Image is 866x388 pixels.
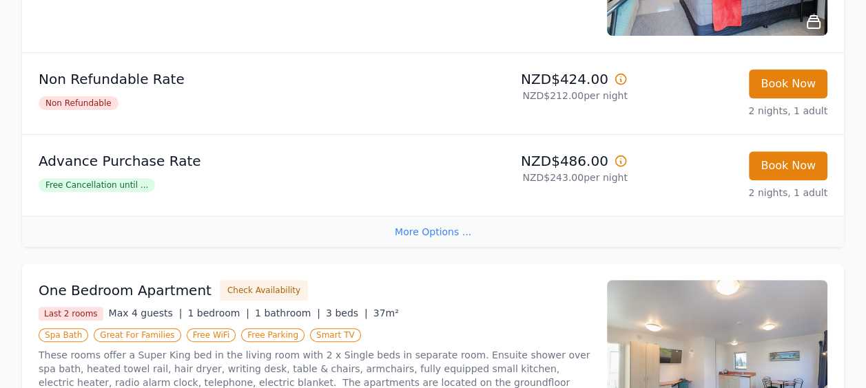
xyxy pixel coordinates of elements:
[439,69,628,89] p: NZD$424.00
[241,328,305,342] span: Free Parking
[639,186,827,200] p: 2 nights, 1 adult
[187,328,236,342] span: Free WiFi
[187,308,249,319] span: 1 bedroom |
[39,328,88,342] span: Spa Bath
[39,281,212,300] h3: One Bedroom Apartment
[39,178,155,192] span: Free Cancellation until ...
[749,69,827,98] button: Book Now
[310,328,361,342] span: Smart TV
[39,96,118,110] span: Non Refundable
[439,171,628,184] p: NZD$243.00 per night
[439,151,628,171] p: NZD$486.00
[639,104,827,118] p: 2 nights, 1 adult
[22,216,844,247] div: More Options ...
[439,89,628,103] p: NZD$212.00 per night
[39,151,428,171] p: Advance Purchase Rate
[39,307,103,321] span: Last 2 rooms
[749,151,827,180] button: Book Now
[109,308,183,319] span: Max 4 guests |
[373,308,399,319] span: 37m²
[326,308,368,319] span: 3 beds |
[255,308,320,319] span: 1 bathroom |
[39,69,428,89] p: Non Refundable Rate
[220,280,308,301] button: Check Availability
[94,328,181,342] span: Great For Families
